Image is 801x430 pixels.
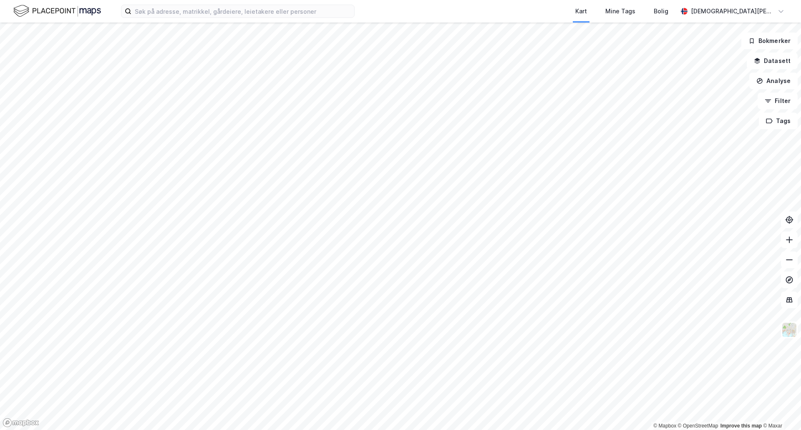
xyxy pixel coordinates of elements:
[691,6,774,16] div: [DEMOGRAPHIC_DATA][PERSON_NAME]
[759,390,801,430] div: Kontrollprogram for chat
[759,390,801,430] iframe: Chat Widget
[575,6,587,16] div: Kart
[3,418,39,427] a: Mapbox homepage
[653,423,676,429] a: Mapbox
[720,423,762,429] a: Improve this map
[781,322,797,338] img: Z
[758,93,798,109] button: Filter
[654,6,668,16] div: Bolig
[605,6,635,16] div: Mine Tags
[13,4,101,18] img: logo.f888ab2527a4732fd821a326f86c7f29.svg
[747,53,798,69] button: Datasett
[749,73,798,89] button: Analyse
[678,423,718,429] a: OpenStreetMap
[759,113,798,129] button: Tags
[741,33,798,49] button: Bokmerker
[131,5,354,18] input: Søk på adresse, matrikkel, gårdeiere, leietakere eller personer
